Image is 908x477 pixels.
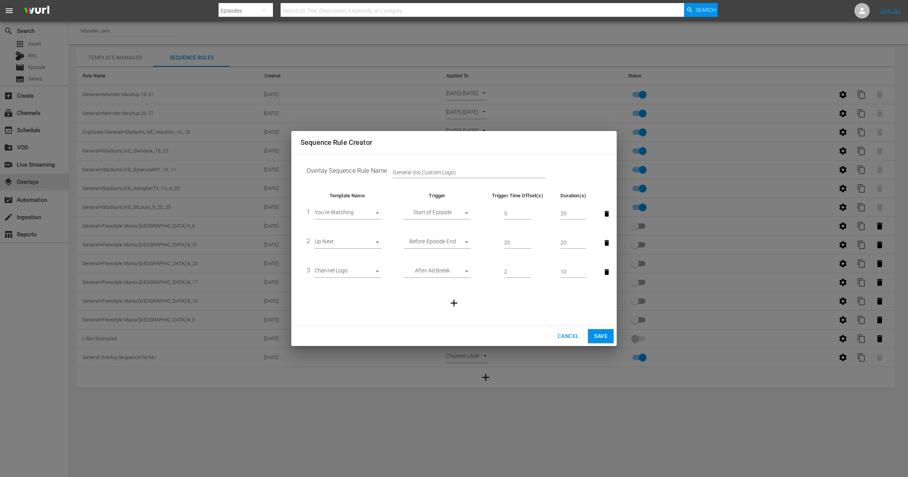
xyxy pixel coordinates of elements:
span: Cancel [558,331,579,341]
div: Start of Episode [404,208,470,220]
span: Save [594,331,608,341]
th: Template Name [300,192,394,199]
span: 2 [307,238,310,245]
span: Search [696,3,716,17]
a: Sign Out [881,8,901,14]
th: Trigger [394,192,480,199]
h2: Sequence Rule Creator [300,137,608,148]
div: You're Watching [315,208,381,220]
span: Add Template Trigger [444,299,464,306]
div: After Ad Break [404,266,470,278]
img: ans4CAIJ8jUAAAAAAAAAAAAAAAAAAAAAAAAgQb4GAAAAAAAAAAAAAAAAAAAAAAAAJMjXAAAAAAAAAAAAAAAAAAAAAAAAgAT5G... [18,2,55,20]
div: Up Next [315,237,381,249]
div: Before Episode End [404,237,470,249]
div: Channel Logo [315,266,381,278]
span: 3 [307,267,310,274]
span: 1 [307,208,310,216]
button: Cancel [552,329,585,343]
button: Save [588,329,614,343]
th: Trigger Time Offset(s) [480,192,554,199]
span: menu [5,6,14,15]
td: Overlay Sequence Rule Name [300,161,608,184]
th: Duration(s) [554,192,592,199]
